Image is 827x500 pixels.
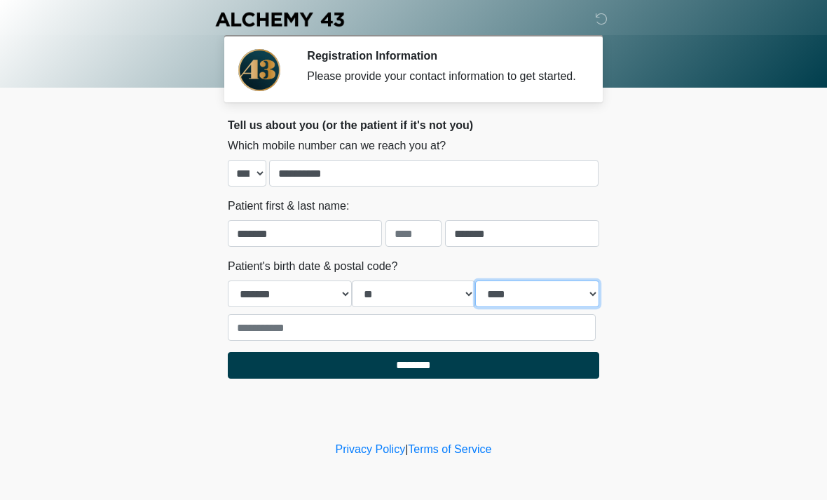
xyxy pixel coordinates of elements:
[228,198,349,215] label: Patient first & last name:
[228,119,599,132] h2: Tell us about you (or the patient if it's not you)
[228,258,397,275] label: Patient's birth date & postal code?
[228,137,446,154] label: Which mobile number can we reach you at?
[214,11,346,28] img: Alchemy 43 Logo
[238,49,280,91] img: Agent Avatar
[405,443,408,455] a: |
[307,49,578,62] h2: Registration Information
[307,68,578,85] div: Please provide your contact information to get started.
[336,443,406,455] a: Privacy Policy
[408,443,491,455] a: Terms of Service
